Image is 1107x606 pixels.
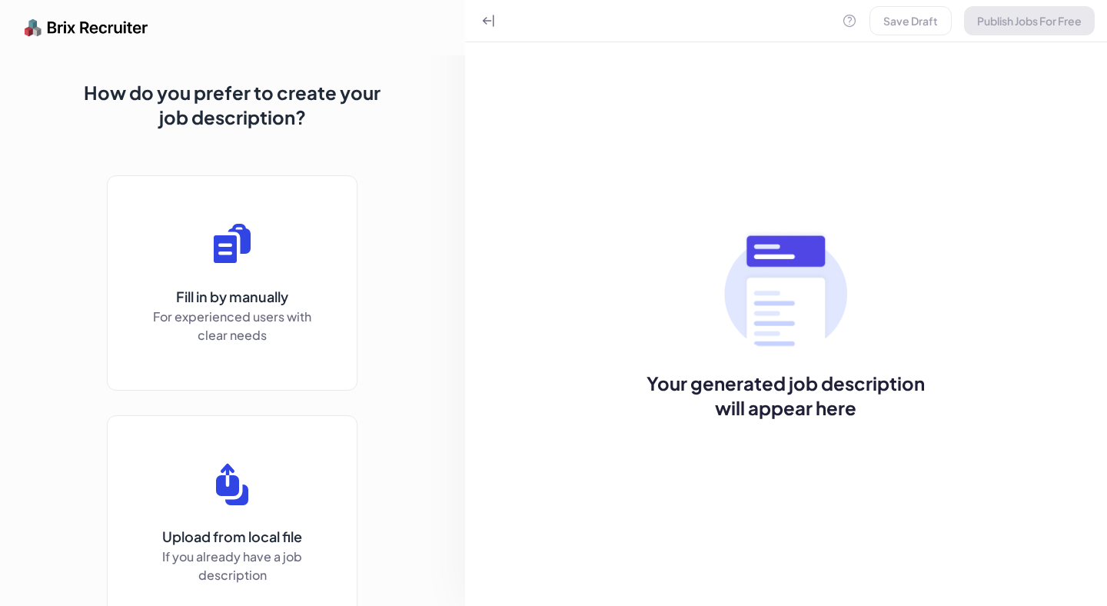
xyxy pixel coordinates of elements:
button: Fill in by manuallyFor experienced users with clear needs [107,175,357,391]
p: Fill in by manually [148,286,317,308]
span: How do you prefer to create your job description? [82,80,382,129]
img: logo [25,12,148,43]
p: For experienced users with clear needs [148,308,317,345]
img: no txt [724,229,847,352]
span: Your generated job description will appear here [636,371,936,420]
